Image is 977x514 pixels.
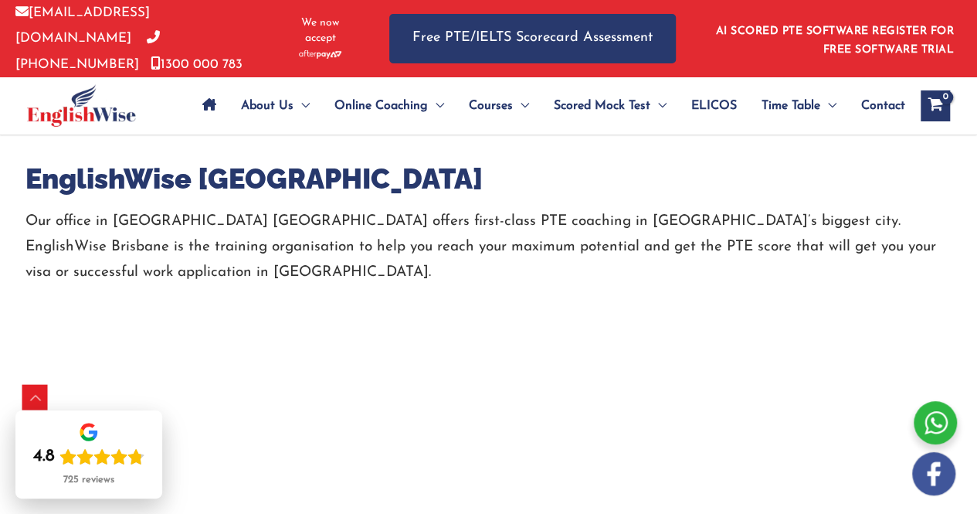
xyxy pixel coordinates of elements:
[691,79,737,133] span: ELICOS
[541,79,679,133] a: Scored Mock TestMenu Toggle
[554,79,650,133] span: Scored Mock Test
[63,474,114,486] div: 725 reviews
[290,15,351,46] span: We now accept
[293,79,310,133] span: Menu Toggle
[33,446,144,468] div: Rating: 4.8 out of 5
[820,79,836,133] span: Menu Toggle
[322,79,456,133] a: Online CoachingMenu Toggle
[334,79,428,133] span: Online Coaching
[762,79,820,133] span: Time Table
[456,79,541,133] a: CoursesMenu Toggle
[679,79,749,133] a: ELICOS
[27,84,136,127] img: cropped-ew-logo
[469,79,513,133] span: Courses
[912,452,955,495] img: white-facebook.png
[650,79,667,133] span: Menu Toggle
[749,79,849,133] a: Time TableMenu Toggle
[151,58,243,71] a: 1300 000 783
[25,209,952,286] p: Our office in [GEOGRAPHIC_DATA] [GEOGRAPHIC_DATA] offers first-class PTE coaching in [GEOGRAPHIC_...
[513,79,529,133] span: Menu Toggle
[428,79,444,133] span: Menu Toggle
[15,32,160,70] a: [PHONE_NUMBER]
[33,446,55,468] div: 4.8
[15,6,150,45] a: [EMAIL_ADDRESS][DOMAIN_NAME]
[849,79,905,133] a: Contact
[299,50,341,59] img: Afterpay-Logo
[861,79,905,133] span: Contact
[229,79,322,133] a: About UsMenu Toggle
[707,13,962,63] aside: Header Widget 1
[389,14,676,63] a: Free PTE/IELTS Scorecard Assessment
[716,26,955,56] a: AI SCORED PTE SOFTWARE REGISTER FOR FREE SOFTWARE TRIAL
[25,161,952,197] h2: EnglishWise [GEOGRAPHIC_DATA]
[190,79,905,133] nav: Site Navigation: Main Menu
[241,79,293,133] span: About Us
[921,90,950,121] a: View Shopping Cart, empty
